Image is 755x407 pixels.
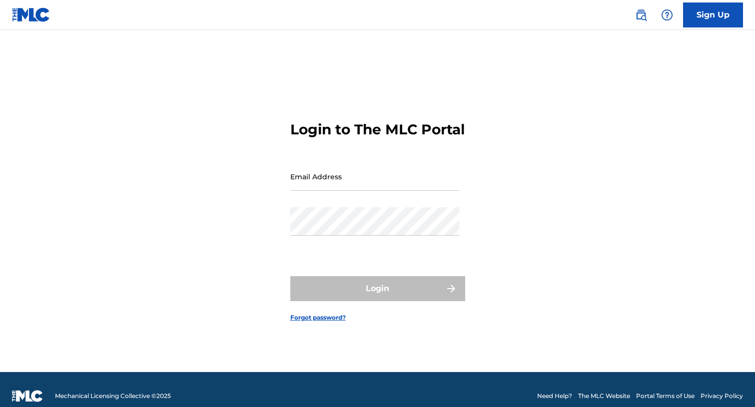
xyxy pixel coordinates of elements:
[290,313,346,322] a: Forgot password?
[657,5,677,25] div: Help
[290,121,465,138] h3: Login to The MLC Portal
[636,392,695,401] a: Portal Terms of Use
[55,392,171,401] span: Mechanical Licensing Collective © 2025
[12,7,50,22] img: MLC Logo
[705,359,755,407] iframe: Chat Widget
[578,392,630,401] a: The MLC Website
[12,390,43,402] img: logo
[631,5,651,25] a: Public Search
[635,9,647,21] img: search
[701,392,743,401] a: Privacy Policy
[537,392,572,401] a: Need Help?
[683,2,743,27] a: Sign Up
[661,9,673,21] img: help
